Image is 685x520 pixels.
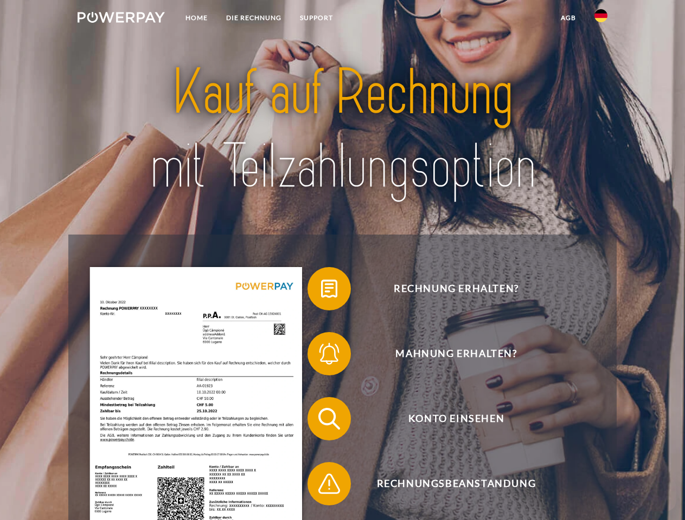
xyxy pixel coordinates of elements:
img: qb_bill.svg [316,275,343,302]
img: logo-powerpay-white.svg [78,12,165,23]
img: de [594,9,607,22]
a: agb [552,8,585,28]
button: Mahnung erhalten? [308,332,590,375]
button: Rechnungsbeanstandung [308,462,590,505]
span: Rechnung erhalten? [323,267,589,310]
img: qb_bell.svg [316,340,343,367]
a: Home [176,8,217,28]
a: SUPPORT [291,8,342,28]
button: Konto einsehen [308,397,590,440]
img: qb_warning.svg [316,470,343,497]
img: qb_search.svg [316,405,343,432]
span: Konto einsehen [323,397,589,440]
img: title-powerpay_de.svg [104,52,581,207]
span: Rechnungsbeanstandung [323,462,589,505]
a: DIE RECHNUNG [217,8,291,28]
iframe: Button to launch messaging window [642,477,676,511]
button: Rechnung erhalten? [308,267,590,310]
span: Mahnung erhalten? [323,332,589,375]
